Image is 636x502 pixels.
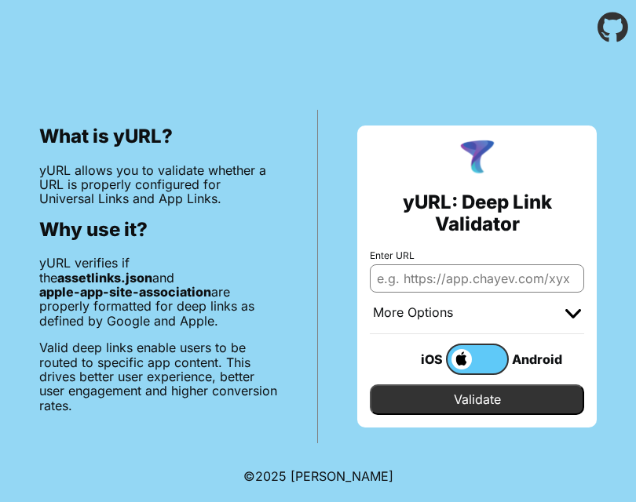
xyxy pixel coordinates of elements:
[39,340,278,413] p: Valid deep links enable users to be routed to specific app content. This drives better user exper...
[370,264,584,293] input: e.g. https://app.chayev.com/xyx
[39,125,278,147] h2: What is yURL?
[370,191,584,235] h2: yURL: Deep Link Validator
[243,450,393,502] footer: ©
[39,219,278,241] h2: Why use it?
[373,305,453,321] div: More Options
[383,349,446,369] div: iOS
[291,468,393,484] a: Michael Ibragimchayev's Personal Site
[39,256,278,328] p: yURL verifies if the and are properly formatted for deep links as defined by Google and Apple.
[39,284,211,300] b: apple-app-site-association
[565,309,581,318] img: chevron
[39,163,278,206] p: yURL allows you to validate whether a URL is properly configured for Universal Links and App Links.
[370,384,584,414] input: Validate
[57,270,152,286] b: assetlinks.json
[457,138,498,179] img: yURL Logo
[255,468,287,484] span: 2025
[509,349,572,369] div: Android
[370,250,584,261] label: Enter URL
